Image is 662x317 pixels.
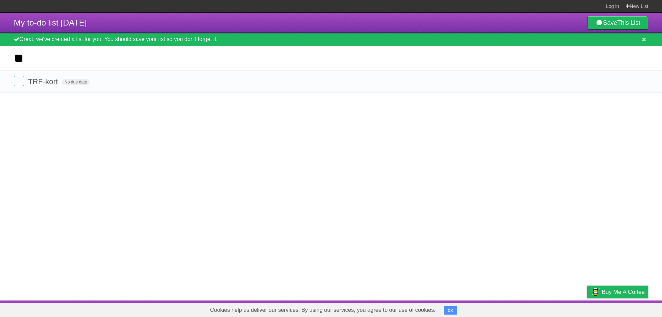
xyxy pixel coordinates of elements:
[495,302,510,315] a: About
[62,79,90,85] span: No due date
[617,19,640,26] b: This List
[591,286,600,298] img: Buy me a coffee
[602,286,645,298] span: Buy me a coffee
[203,303,442,317] span: Cookies help us deliver our services. By using our services, you agree to our use of cookies.
[14,18,87,27] span: My to-do list [DATE]
[587,286,648,298] a: Buy me a coffee
[518,302,546,315] a: Developers
[14,76,24,86] label: Done
[555,302,570,315] a: Terms
[578,302,596,315] a: Privacy
[587,16,648,30] a: SaveThis List
[444,306,457,315] button: OK
[605,302,648,315] a: Suggest a feature
[28,77,60,86] span: TRF-kort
